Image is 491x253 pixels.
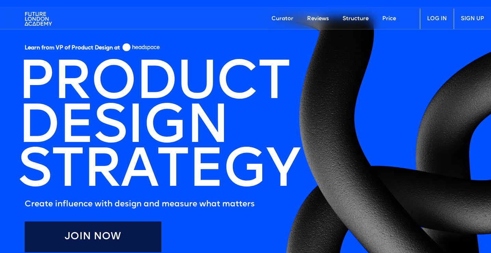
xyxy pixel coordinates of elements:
[300,9,336,29] a: Reviews
[375,9,403,29] a: Price
[25,221,161,252] a: Join Now
[25,45,120,54] h5: Learn from VP of Product Design at
[336,9,375,29] a: Structure
[18,62,300,194] h1: PRODUCT DESIGN STRATEGY
[265,9,300,29] a: Curator
[420,9,454,29] a: LOG IN
[25,197,300,211] h5: Create influence with design and measure what matters
[454,9,491,29] a: SIGN UP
